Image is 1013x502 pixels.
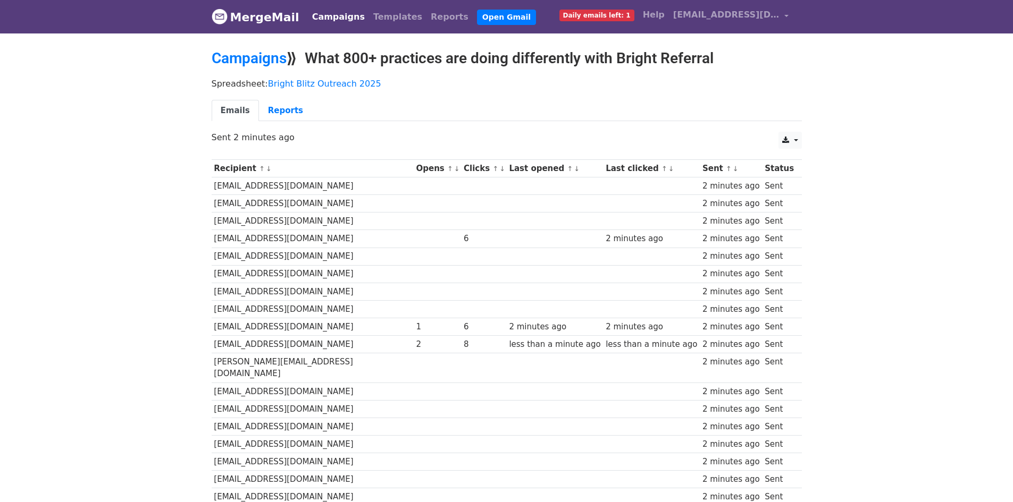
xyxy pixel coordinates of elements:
[762,177,796,195] td: Sent
[212,6,299,28] a: MergeMail
[492,165,498,173] a: ↑
[702,198,760,210] div: 2 minutes ago
[762,230,796,248] td: Sent
[212,49,802,67] h2: ⟫ What 800+ practices are doing differently with Bright Referral
[212,195,414,212] td: [EMAIL_ADDRESS][DOMAIN_NAME]
[574,165,580,173] a: ↓
[733,165,739,173] a: ↓
[762,400,796,418] td: Sent
[762,353,796,383] td: Sent
[509,321,600,333] div: 2 minutes ago
[212,418,414,435] td: [EMAIL_ADDRESS][DOMAIN_NAME]
[555,4,639,25] a: Daily emails left: 1
[762,195,796,212] td: Sent
[499,165,505,173] a: ↓
[212,382,414,400] td: [EMAIL_ADDRESS][DOMAIN_NAME]
[702,286,760,298] div: 2 minutes ago
[212,132,802,143] p: Sent 2 minutes ago
[212,453,414,471] td: [EMAIL_ADDRESS][DOMAIN_NAME]
[762,265,796,283] td: Sent
[762,436,796,453] td: Sent
[702,268,760,280] div: 2 minutes ago
[673,8,780,21] span: [EMAIL_ADDRESS][DOMAIN_NAME]
[668,165,674,173] a: ↓
[416,338,459,351] div: 2
[266,165,272,173] a: ↓
[702,180,760,192] div: 2 minutes ago
[762,453,796,471] td: Sent
[603,160,700,177] th: Last clicked
[762,248,796,265] td: Sent
[416,321,459,333] div: 1
[212,8,228,24] img: MergeMail logo
[212,400,414,418] td: [EMAIL_ADDRESS][DOMAIN_NAME]
[762,471,796,488] td: Sent
[212,160,414,177] th: Recipient
[212,212,414,230] td: [EMAIL_ADDRESS][DOMAIN_NAME]
[212,230,414,248] td: [EMAIL_ADDRESS][DOMAIN_NAME]
[369,6,426,28] a: Templates
[702,403,760,415] div: 2 minutes ago
[464,321,504,333] div: 6
[212,177,414,195] td: [EMAIL_ADDRESS][DOMAIN_NAME]
[212,353,414,383] td: [PERSON_NAME][EMAIL_ADDRESS][DOMAIN_NAME]
[212,78,802,89] p: Spreadsheet:
[702,250,760,262] div: 2 minutes ago
[454,165,460,173] a: ↓
[702,233,760,245] div: 2 minutes ago
[762,318,796,335] td: Sent
[762,382,796,400] td: Sent
[212,100,259,122] a: Emails
[259,165,265,173] a: ↑
[567,165,573,173] a: ↑
[212,265,414,283] td: [EMAIL_ADDRESS][DOMAIN_NAME]
[700,160,762,177] th: Sent
[212,436,414,453] td: [EMAIL_ADDRESS][DOMAIN_NAME]
[762,283,796,300] td: Sent
[702,456,760,468] div: 2 minutes ago
[762,212,796,230] td: Sent
[702,303,760,316] div: 2 minutes ago
[426,6,473,28] a: Reports
[662,165,667,173] a: ↑
[606,233,697,245] div: 2 minutes ago
[212,336,414,353] td: [EMAIL_ADDRESS][DOMAIN_NAME]
[702,215,760,227] div: 2 minutes ago
[702,421,760,433] div: 2 minutes ago
[268,79,381,89] a: Bright Blitz Outreach 2025
[702,386,760,398] div: 2 minutes ago
[464,233,504,245] div: 6
[702,321,760,333] div: 2 minutes ago
[259,100,312,122] a: Reports
[212,318,414,335] td: [EMAIL_ADDRESS][DOMAIN_NAME]
[308,6,369,28] a: Campaigns
[639,4,669,25] a: Help
[762,160,796,177] th: Status
[509,338,600,351] div: less than a minute ago
[464,338,504,351] div: 8
[606,321,697,333] div: 2 minutes ago
[212,49,287,67] a: Campaigns
[477,10,536,25] a: Open Gmail
[606,338,697,351] div: less than a minute ago
[212,283,414,300] td: [EMAIL_ADDRESS][DOMAIN_NAME]
[702,438,760,450] div: 2 minutes ago
[212,471,414,488] td: [EMAIL_ADDRESS][DOMAIN_NAME]
[447,165,453,173] a: ↑
[414,160,462,177] th: Opens
[559,10,634,21] span: Daily emails left: 1
[762,418,796,435] td: Sent
[762,300,796,318] td: Sent
[212,248,414,265] td: [EMAIL_ADDRESS][DOMAIN_NAME]
[702,473,760,486] div: 2 minutes ago
[507,160,604,177] th: Last opened
[212,300,414,318] td: [EMAIL_ADDRESS][DOMAIN_NAME]
[702,356,760,368] div: 2 minutes ago
[461,160,506,177] th: Clicks
[762,336,796,353] td: Sent
[702,338,760,351] div: 2 minutes ago
[726,165,732,173] a: ↑
[669,4,793,29] a: [EMAIL_ADDRESS][DOMAIN_NAME]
